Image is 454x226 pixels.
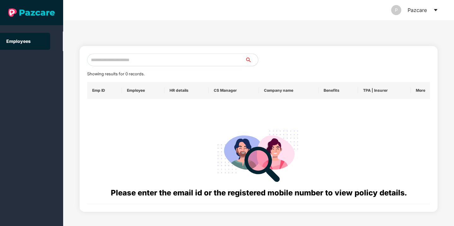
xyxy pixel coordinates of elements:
th: Emp ID [87,82,122,99]
th: TPA | Insurer [358,82,411,99]
img: svg+xml;base64,PHN2ZyB4bWxucz0iaHR0cDovL3d3dy53My5vcmcvMjAwMC9zdmciIHdpZHRoPSIyODgiIGhlaWdodD0iMj... [213,123,304,187]
span: search [245,57,258,62]
th: CS Manager [209,82,259,99]
th: Company name [259,82,319,99]
th: HR details [164,82,208,99]
button: search [245,54,258,66]
span: Showing results for 0 records. [87,72,145,76]
span: caret-down [433,8,438,13]
span: P [395,5,398,15]
th: Benefits [319,82,358,99]
span: Please enter the email id or the registered mobile number to view policy details. [111,188,407,197]
a: Employees [6,38,31,44]
th: Employee [122,82,164,99]
th: More [411,82,430,99]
